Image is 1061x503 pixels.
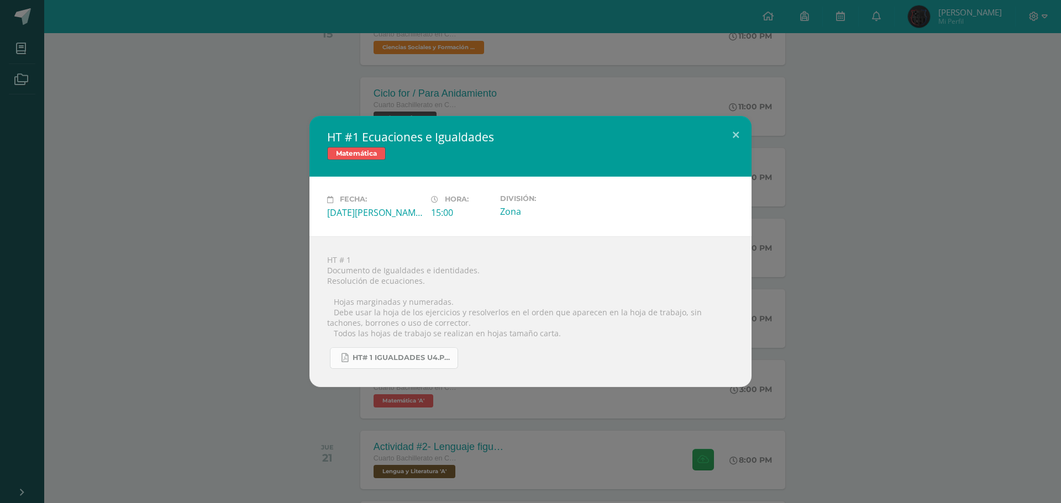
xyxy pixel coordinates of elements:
[330,347,458,369] a: HT# 1 igualdades U4.pdf
[340,195,367,204] span: Fecha:
[353,353,452,362] span: HT# 1 igualdades U4.pdf
[309,236,752,387] div: HT # 1 Documento de Igualdades e identidades. Resolución de ecuaciones.  Hojas marginadas y nume...
[500,194,595,203] label: División:
[431,207,491,219] div: 15:00
[500,205,595,218] div: Zona
[327,129,734,145] h2: HT #1 Ecuaciones e Igualdades
[445,195,469,204] span: Hora:
[327,147,386,160] span: Matemática
[720,116,752,153] button: Close (Esc)
[327,207,422,219] div: [DATE][PERSON_NAME]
